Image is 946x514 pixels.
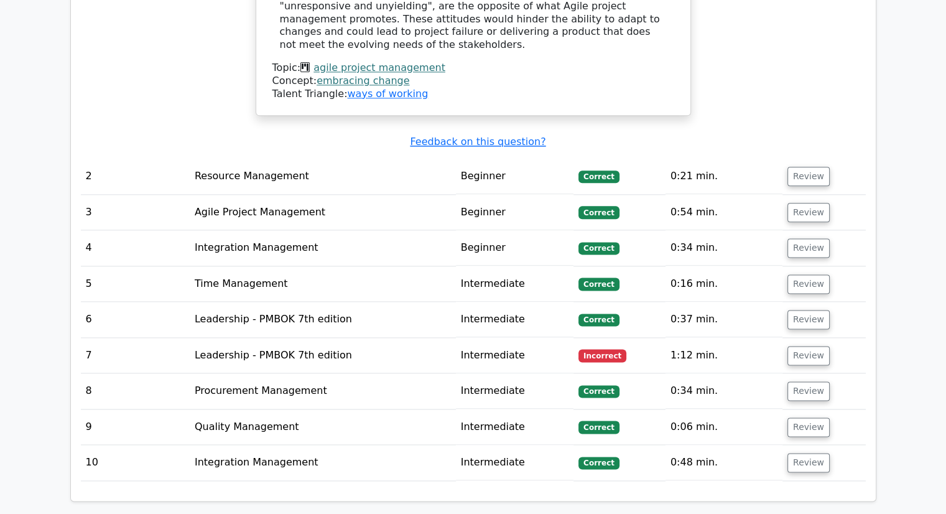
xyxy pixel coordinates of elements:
td: 5 [81,266,190,302]
td: Procurement Management [190,373,456,409]
div: Topic: [272,62,674,75]
td: 9 [81,409,190,445]
td: 0:34 min. [665,230,782,266]
td: Leadership - PMBOK 7th edition [190,338,456,373]
td: 0:48 min. [665,445,782,480]
button: Review [787,453,830,472]
td: Intermediate [456,266,574,302]
td: 4 [81,230,190,266]
td: 7 [81,338,190,373]
button: Review [787,238,830,258]
span: Correct [578,385,619,398]
td: 0:37 min. [665,302,782,337]
span: Correct [578,457,619,469]
button: Review [787,310,830,329]
td: 0:54 min. [665,195,782,230]
span: Correct [578,206,619,218]
td: 3 [81,195,190,230]
td: Agile Project Management [190,195,456,230]
span: Correct [578,421,619,433]
td: Beginner [456,230,574,266]
span: Correct [578,242,619,255]
button: Review [787,274,830,294]
td: Beginner [456,195,574,230]
span: Correct [578,314,619,326]
td: 2 [81,159,190,194]
td: Leadership - PMBOK 7th edition [190,302,456,337]
span: Incorrect [578,349,626,362]
td: 10 [81,445,190,480]
div: Concept: [272,75,674,88]
td: 0:06 min. [665,409,782,445]
button: Review [787,418,830,437]
td: 0:21 min. [665,159,782,194]
div: Talent Triangle: [272,62,674,100]
td: 6 [81,302,190,337]
td: 1:12 min. [665,338,782,373]
a: Feedback on this question? [410,136,545,147]
td: Resource Management [190,159,456,194]
a: ways of working [347,88,428,100]
span: Correct [578,171,619,183]
td: Intermediate [456,338,574,373]
button: Review [787,381,830,401]
td: Beginner [456,159,574,194]
a: embracing change [317,75,409,86]
button: Review [787,346,830,365]
td: 0:16 min. [665,266,782,302]
td: Intermediate [456,409,574,445]
td: 0:34 min. [665,373,782,409]
button: Review [787,167,830,186]
td: Quality Management [190,409,456,445]
td: Time Management [190,266,456,302]
span: Correct [578,278,619,290]
button: Review [787,203,830,222]
td: Integration Management [190,230,456,266]
td: Intermediate [456,445,574,480]
td: Intermediate [456,373,574,409]
a: agile project management [313,62,445,73]
td: Integration Management [190,445,456,480]
td: Intermediate [456,302,574,337]
td: 8 [81,373,190,409]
